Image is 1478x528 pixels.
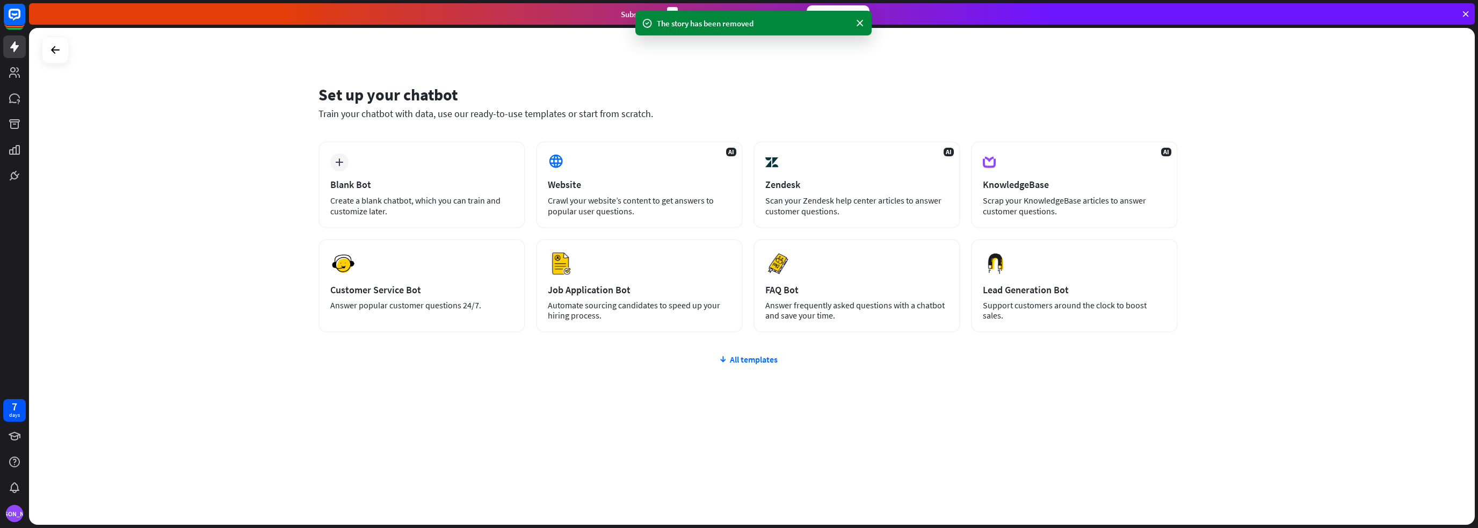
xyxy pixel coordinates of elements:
div: Crawl your website’s content to get answers to popular user questions. [548,195,731,216]
div: Subscribe in days to get your first month for $1 [621,7,798,21]
div: Answer popular customer questions 24/7. [330,300,513,310]
div: Set up your chatbot [318,84,1178,105]
div: Scan your Zendesk help center articles to answer customer questions. [765,195,948,216]
div: Scrap your KnowledgeBase articles to answer customer questions. [983,195,1166,216]
div: Zendesk [765,178,948,191]
div: [PERSON_NAME] [6,505,23,522]
div: Train your chatbot with data, use our ready-to-use templates or start from scratch. [318,107,1178,120]
div: All templates [318,354,1178,365]
a: 7 days [3,399,26,422]
span: AI [726,148,736,156]
div: Job Application Bot [548,284,731,296]
div: FAQ Bot [765,284,948,296]
div: The story has been removed [657,18,850,29]
i: plus [335,158,343,166]
div: Customer Service Bot [330,284,513,296]
div: Answer frequently asked questions with a chatbot and save your time. [765,300,948,321]
div: Support customers around the clock to boost sales. [983,300,1166,321]
div: Blank Bot [330,178,513,191]
span: AI [944,148,954,156]
div: Subscribe now [807,5,870,23]
div: Create a blank chatbot, which you can train and customize later. [330,195,513,216]
div: KnowledgeBase [983,178,1166,191]
div: Automate sourcing candidates to speed up your hiring process. [548,300,731,321]
div: 3 [667,7,678,21]
div: Lead Generation Bot [983,284,1166,296]
div: 7 [12,402,17,411]
div: Website [548,178,731,191]
span: AI [1161,148,1171,156]
div: days [9,411,20,419]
